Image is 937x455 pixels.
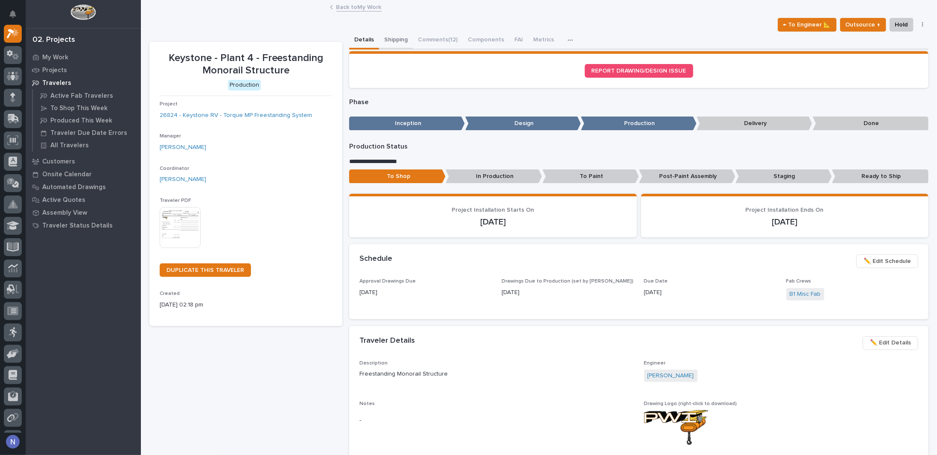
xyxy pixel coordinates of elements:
a: 26824 - Keystone RV - Torque MP Freestanding System [160,111,312,120]
a: Projects [26,64,141,76]
div: Notifications [11,10,22,24]
p: Active Fab Travelers [50,92,113,100]
button: Metrics [528,32,559,50]
span: Coordinator [160,166,189,171]
span: Approval Drawings Due [359,279,416,284]
p: Active Quotes [42,196,85,204]
p: Phase [349,98,928,106]
span: DUPLICATE THIS TRAVELER [166,267,244,273]
button: Notifications [4,5,22,23]
a: Back toMy Work [336,2,382,12]
a: B1 Misc Fab [790,290,821,299]
span: ← To Engineer 📐 [783,20,831,30]
span: Outsource ↑ [846,20,881,30]
a: [PERSON_NAME] [160,175,206,184]
span: ✏️ Edit Details [870,338,911,348]
p: Freestanding Monorail Structure [359,370,633,379]
span: Created [160,291,180,296]
p: Production [581,117,697,131]
p: Staging [736,169,832,184]
p: [DATE] [502,288,633,297]
p: Post-Paint Assembly [639,169,736,184]
p: Inception [349,117,465,131]
span: Fab Crews [786,279,811,284]
span: Hold [895,20,908,30]
p: Done [813,117,928,131]
button: ← To Engineer 📐 [778,18,837,32]
span: REPORT DRAWING/DESIGN ISSUE [592,68,686,74]
p: To Shop [349,169,446,184]
h2: Schedule [359,254,392,264]
p: [DATE] [359,217,626,227]
p: Delivery [697,117,812,131]
p: Projects [42,67,67,74]
p: Design [465,117,581,131]
a: Produced This Week [33,114,141,126]
button: users-avatar [4,433,22,451]
a: All Travelers [33,139,141,151]
a: Active Fab Travelers [33,90,141,102]
a: Traveler Due Date Errors [33,127,141,139]
button: ✏️ Edit Details [863,336,918,350]
a: To Shop This Week [33,102,141,114]
span: Due Date [644,279,668,284]
p: My Work [42,54,68,61]
p: Onsite Calendar [42,171,92,178]
a: REPORT DRAWING/DESIGN ISSUE [585,64,693,78]
div: Production [228,80,261,90]
span: Project Installation Ends On [746,207,824,213]
span: Engineer [644,361,666,366]
p: Assembly View [42,209,87,217]
a: Active Quotes [26,193,141,206]
button: Shipping [379,32,413,50]
p: Travelers [42,79,71,87]
span: Traveler PDF [160,198,191,203]
p: All Travelers [50,142,89,149]
p: Traveler Due Date Errors [50,129,127,137]
p: Ready to Ship [832,169,928,184]
p: - [359,416,633,425]
a: Customers [26,155,141,168]
span: Notes [359,401,375,406]
span: Project Installation Starts On [452,207,534,213]
button: Components [463,32,509,50]
button: FAI [509,32,528,50]
p: Customers [42,158,75,166]
button: Comments (12) [413,32,463,50]
a: DUPLICATE THIS TRAVELER [160,263,251,277]
span: Drawings Due to Production (set by [PERSON_NAME]) [502,279,633,284]
a: Onsite Calendar [26,168,141,181]
h2: Traveler Details [359,336,415,346]
button: ✏️ Edit Schedule [856,254,918,268]
p: To Paint [543,169,639,184]
span: ✏️ Edit Schedule [864,256,911,266]
span: Manager [160,134,181,139]
a: Traveler Status Details [26,219,141,232]
a: Assembly View [26,206,141,219]
a: [PERSON_NAME] [160,143,206,152]
p: [DATE] 02:18 pm [160,300,332,309]
img: Workspace Logo [70,4,96,20]
button: Hold [890,18,914,32]
p: [DATE] [644,288,776,297]
p: Produced This Week [50,117,112,125]
p: Keystone - Plant 4 - Freestanding Monorail Structure [160,52,332,77]
p: Production Status [349,143,928,151]
span: Project [160,102,178,107]
button: Outsource ↑ [840,18,886,32]
p: Automated Drawings [42,184,106,191]
div: 02. Projects [32,35,75,45]
a: [PERSON_NAME] [648,371,694,380]
p: [DATE] [359,288,491,297]
span: Drawing Logo (right-click to download) [644,401,737,406]
p: Traveler Status Details [42,222,113,230]
a: Automated Drawings [26,181,141,193]
img: QtXwC5NLtT6eUp3g6ZWkK0h2bRXiZfoTvw2XstcDoQ0 [644,410,708,445]
button: Details [349,32,379,50]
p: To Shop This Week [50,105,108,112]
a: Travelers [26,76,141,89]
p: [DATE] [651,217,918,227]
a: My Work [26,51,141,64]
span: Description [359,361,388,366]
p: In Production [446,169,542,184]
